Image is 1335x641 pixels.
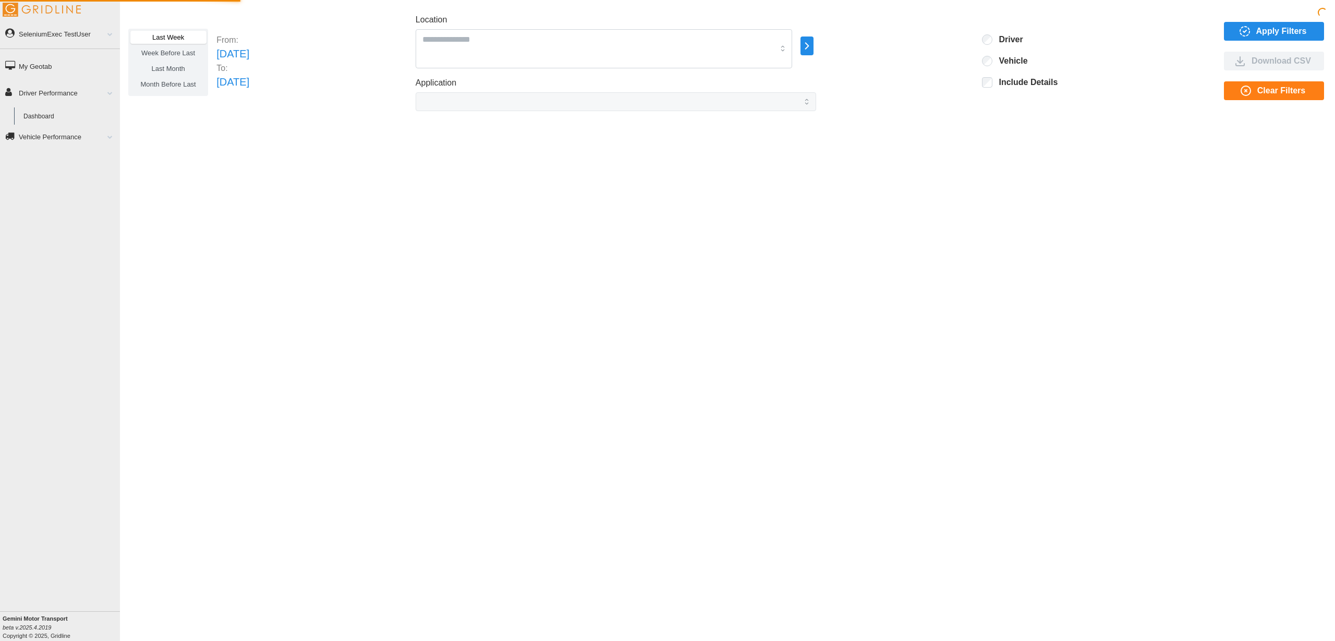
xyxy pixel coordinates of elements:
[1252,52,1311,70] span: Download CSV
[152,33,184,41] span: Last Week
[992,34,1023,45] label: Driver
[216,62,249,74] p: To:
[141,80,196,88] span: Month Before Last
[416,14,447,27] label: Location
[416,77,456,90] label: Application
[216,34,249,46] p: From:
[216,46,249,62] p: [DATE]
[1257,82,1305,100] span: Clear Filters
[216,74,249,90] p: [DATE]
[3,624,51,631] i: beta v.2025.4.2019
[19,107,120,126] a: Dashboard
[1256,22,1307,40] span: Apply Filters
[992,77,1058,88] label: Include Details
[1224,52,1324,70] button: Download CSV
[3,614,120,640] div: Copyright © 2025, Gridline
[3,3,81,17] img: Gridline
[1224,81,1324,100] button: Clear Filters
[3,615,68,622] b: Gemini Motor Transport
[141,49,195,57] span: Week Before Last
[151,65,185,72] span: Last Month
[992,56,1027,66] label: Vehicle
[1224,22,1324,41] button: Apply Filters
